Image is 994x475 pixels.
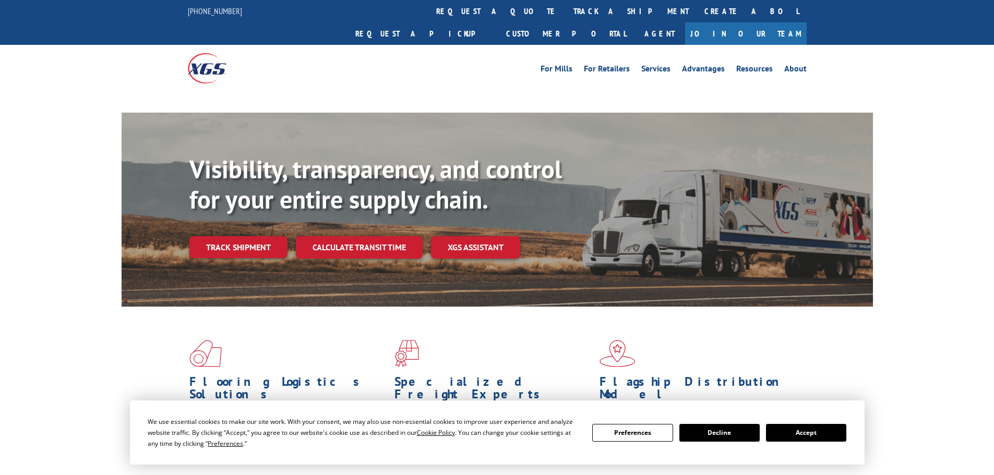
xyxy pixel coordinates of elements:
[592,424,673,442] button: Preferences
[431,236,520,259] a: XGS ASSISTANT
[600,340,636,367] img: xgs-icon-flagship-distribution-model-red
[541,65,572,76] a: For Mills
[417,428,455,437] span: Cookie Policy
[679,424,760,442] button: Decline
[148,416,580,449] div: We use essential cookies to make our site work. With your consent, we may also use non-essential ...
[188,6,242,16] a: [PHONE_NUMBER]
[189,236,288,258] a: Track shipment
[634,22,685,45] a: Agent
[189,340,222,367] img: xgs-icon-total-supply-chain-intelligence-red
[348,22,498,45] a: Request a pickup
[584,65,630,76] a: For Retailers
[189,375,387,406] h1: Flooring Logistics Solutions
[296,236,423,259] a: Calculate transit time
[736,65,773,76] a: Resources
[394,375,592,406] h1: Specialized Freight Experts
[641,65,670,76] a: Services
[208,439,243,448] span: Preferences
[498,22,634,45] a: Customer Portal
[130,400,865,465] div: Cookie Consent Prompt
[600,375,797,406] h1: Flagship Distribution Model
[766,424,846,442] button: Accept
[685,22,807,45] a: Join Our Team
[394,340,419,367] img: xgs-icon-focused-on-flooring-red
[189,153,562,215] b: Visibility, transparency, and control for your entire supply chain.
[682,65,725,76] a: Advantages
[784,65,807,76] a: About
